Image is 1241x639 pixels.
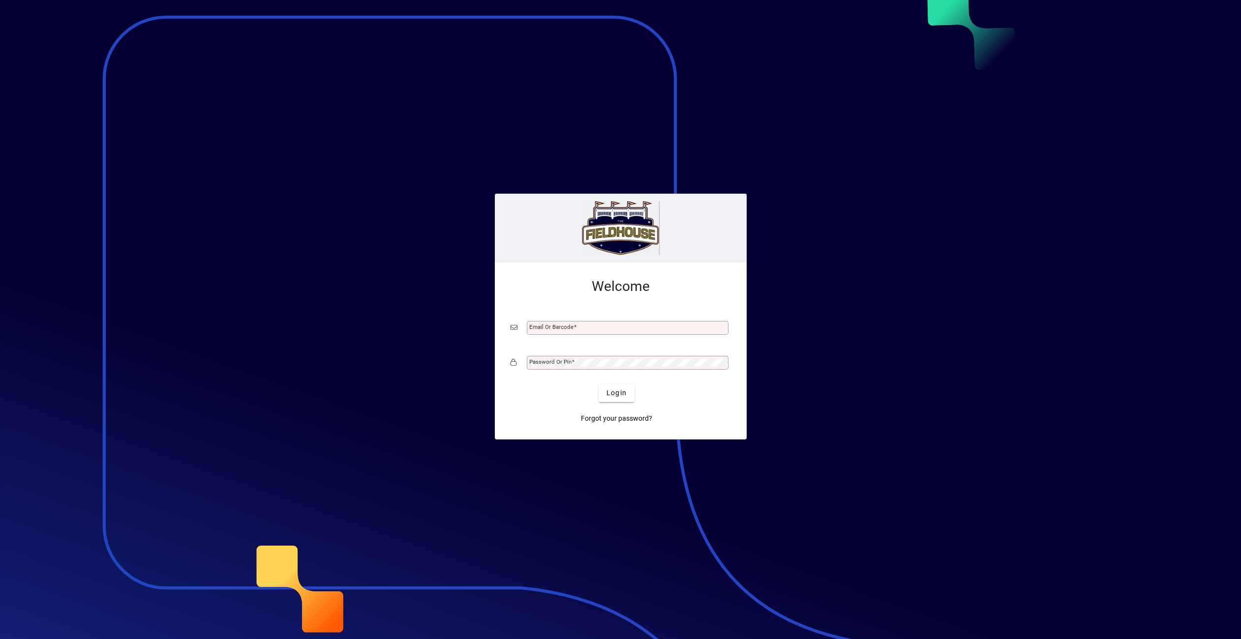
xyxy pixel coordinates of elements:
a: Forgot your password? [577,410,656,428]
mat-label: Password or Pin [529,358,572,365]
h2: Welcome [511,278,731,295]
button: Login [599,384,635,402]
span: Forgot your password? [581,413,652,424]
span: Login [606,388,627,398]
mat-label: Email or Barcode [529,323,574,330]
